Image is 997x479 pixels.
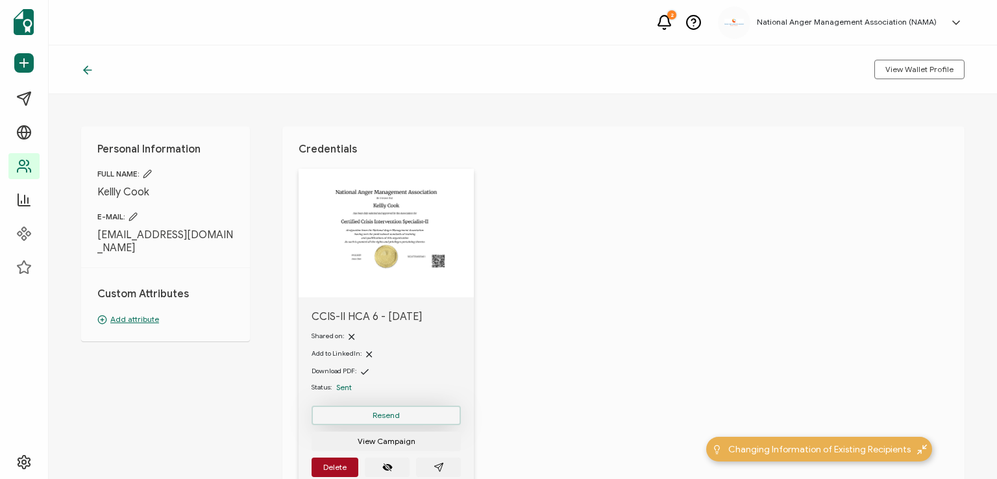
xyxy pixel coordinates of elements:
span: Shared on: [312,332,344,340]
h5: National Anger Management Association (NAMA) [757,18,937,27]
span: View Wallet Profile [885,66,954,73]
span: Kellly Cook [97,186,234,199]
span: View Campaign [358,437,415,445]
p: Add attribute [97,313,234,325]
img: sertifier-logomark-colored.svg [14,9,34,35]
span: Changing Information of Existing Recipients [728,443,911,456]
span: Add to LinkedIn: [312,349,362,358]
span: [EMAIL_ADDRESS][DOMAIN_NAME] [97,228,234,254]
button: Delete [312,458,358,477]
span: CCIS-II HCA 6 - [DATE] [312,310,461,323]
span: Delete [323,463,347,471]
span: Download PDF: [312,367,356,375]
button: Resend [312,406,461,425]
h1: Credentials [299,143,948,156]
button: View Wallet Profile [874,60,965,79]
ion-icon: eye off [382,462,393,473]
span: Resend [373,411,400,419]
iframe: Chat Widget [781,333,997,479]
span: Sent [336,382,352,392]
span: Status: [312,382,332,393]
h1: Personal Information [97,143,234,156]
span: E-MAIL: [97,212,234,222]
ion-icon: paper plane outline [434,462,444,473]
div: 2 [667,10,676,19]
button: View Campaign [312,432,461,451]
img: 3ca2817c-e862-47f7-b2ec-945eb25c4a6c.jpg [724,19,744,26]
h1: Custom Attributes [97,288,234,301]
span: FULL NAME: [97,169,234,179]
